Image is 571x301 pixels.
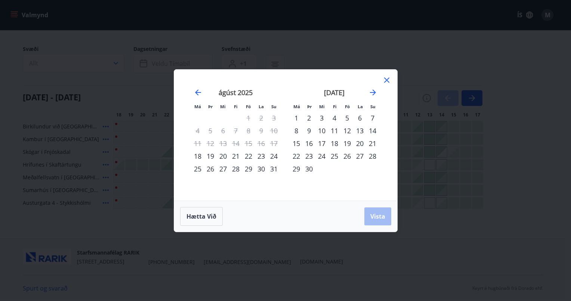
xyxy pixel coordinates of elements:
[341,137,354,150] div: 19
[366,150,379,162] td: Choose sunnudagur, 28. september 2025 as your check-in date. It’s available.
[315,112,328,124] td: Choose miðvikudagur, 3. september 2025 as your check-in date. It’s available.
[315,150,328,162] td: Choose miðvikudagur, 24. september 2025 as your check-in date. It’s available.
[191,162,204,175] td: Choose mánudagur, 25. ágúst 2025 as your check-in date. It’s available.
[290,150,303,162] div: 22
[268,137,280,150] td: Not available. sunnudagur, 17. ágúst 2025
[217,162,229,175] td: Choose miðvikudagur, 27. ágúst 2025 as your check-in date. It’s available.
[290,150,303,162] td: Choose mánudagur, 22. september 2025 as your check-in date. It’s available.
[341,124,354,137] td: Choose föstudagur, 12. september 2025 as your check-in date. It’s available.
[303,150,315,162] td: Choose þriðjudagur, 23. september 2025 as your check-in date. It’s available.
[354,112,366,124] div: 6
[354,150,366,162] div: 27
[191,150,204,162] td: Choose mánudagur, 18. ágúst 2025 as your check-in date. It’s available.
[229,124,242,137] td: Not available. fimmtudagur, 7. ágúst 2025
[255,124,268,137] td: Not available. laugardagur, 9. ágúst 2025
[354,150,366,162] td: Choose laugardagur, 27. september 2025 as your check-in date. It’s available.
[315,150,328,162] div: 24
[303,162,315,175] div: 30
[341,112,354,124] div: 5
[303,162,315,175] td: Choose þriðjudagur, 30. september 2025 as your check-in date. It’s available.
[183,79,388,192] div: Calendar
[217,137,229,150] td: Not available. miðvikudagur, 13. ágúst 2025
[268,150,280,162] td: Choose sunnudagur, 24. ágúst 2025 as your check-in date. It’s available.
[255,112,268,124] td: Not available. laugardagur, 2. ágúst 2025
[366,124,379,137] div: 14
[290,112,303,124] div: 1
[328,124,341,137] td: Choose fimmtudagur, 11. september 2025 as your check-in date. It’s available.
[204,150,217,162] div: 19
[242,162,255,175] div: 29
[290,137,303,150] div: 15
[366,112,379,124] td: Choose sunnudagur, 7. september 2025 as your check-in date. It’s available.
[290,137,303,150] td: Choose mánudagur, 15. september 2025 as your check-in date. It’s available.
[341,112,354,124] td: Choose föstudagur, 5. september 2025 as your check-in date. It’s available.
[246,104,251,109] small: Fö
[219,88,253,97] strong: ágúst 2025
[290,162,303,175] td: Choose mánudagur, 29. september 2025 as your check-in date. It’s available.
[315,137,328,150] div: 17
[290,124,303,137] td: Choose mánudagur, 8. september 2025 as your check-in date. It’s available.
[255,137,268,150] td: Not available. laugardagur, 16. ágúst 2025
[328,150,341,162] div: 25
[242,124,255,137] td: Not available. föstudagur, 8. ágúst 2025
[204,162,217,175] div: 26
[354,137,366,150] div: 20
[303,150,315,162] div: 23
[319,104,325,109] small: Mi
[315,124,328,137] td: Choose miðvikudagur, 10. september 2025 as your check-in date. It’s available.
[303,137,315,150] td: Choose þriðjudagur, 16. september 2025 as your check-in date. It’s available.
[328,112,341,124] div: 4
[191,137,204,150] td: Not available. mánudagur, 11. ágúst 2025
[217,162,229,175] div: 27
[208,104,213,109] small: Þr
[204,150,217,162] td: Choose þriðjudagur, 19. ágúst 2025 as your check-in date. It’s available.
[366,112,379,124] div: 7
[217,124,229,137] td: Not available. miðvikudagur, 6. ágúst 2025
[290,124,303,137] div: 8
[255,162,268,175] div: 30
[368,88,377,97] div: Move forward to switch to the next month.
[191,124,204,137] td: Not available. mánudagur, 4. ágúst 2025
[191,162,204,175] div: 25
[268,124,280,137] td: Not available. sunnudagur, 10. ágúst 2025
[194,104,201,109] small: Má
[259,104,264,109] small: La
[204,124,217,137] td: Not available. þriðjudagur, 5. ágúst 2025
[186,212,216,221] span: Hætta við
[268,162,280,175] td: Choose sunnudagur, 31. ágúst 2025 as your check-in date. It’s available.
[315,137,328,150] td: Choose miðvikudagur, 17. september 2025 as your check-in date. It’s available.
[307,104,312,109] small: Þr
[303,112,315,124] td: Choose þriðjudagur, 2. september 2025 as your check-in date. It’s available.
[341,150,354,162] td: Choose föstudagur, 26. september 2025 as your check-in date. It’s available.
[268,162,280,175] div: 31
[366,150,379,162] div: 28
[354,124,366,137] div: 13
[255,150,268,162] div: 23
[271,104,277,109] small: Su
[341,150,354,162] div: 26
[370,104,376,109] small: Su
[328,150,341,162] td: Choose fimmtudagur, 25. september 2025 as your check-in date. It’s available.
[217,150,229,162] div: 20
[303,124,315,137] div: 9
[217,150,229,162] td: Choose miðvikudagur, 20. ágúst 2025 as your check-in date. It’s available.
[194,88,203,97] div: Move backward to switch to the previous month.
[229,162,242,175] div: 28
[354,112,366,124] td: Choose laugardagur, 6. september 2025 as your check-in date. It’s available.
[366,124,379,137] td: Choose sunnudagur, 14. september 2025 as your check-in date. It’s available.
[255,162,268,175] td: Choose laugardagur, 30. ágúst 2025 as your check-in date. It’s available.
[341,124,354,137] div: 12
[354,124,366,137] td: Choose laugardagur, 13. september 2025 as your check-in date. It’s available.
[293,104,300,109] small: Má
[303,124,315,137] td: Choose þriðjudagur, 9. september 2025 as your check-in date. It’s available.
[290,162,303,175] div: 29
[242,112,255,124] td: Not available. föstudagur, 1. ágúst 2025
[354,137,366,150] td: Choose laugardagur, 20. september 2025 as your check-in date. It’s available.
[303,112,315,124] div: 2
[234,104,238,109] small: Fi
[229,150,242,162] div: 21
[328,137,341,150] td: Choose fimmtudagur, 18. september 2025 as your check-in date. It’s available.
[303,137,315,150] div: 16
[229,150,242,162] td: Choose fimmtudagur, 21. ágúst 2025 as your check-in date. It’s available.
[191,150,204,162] div: 18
